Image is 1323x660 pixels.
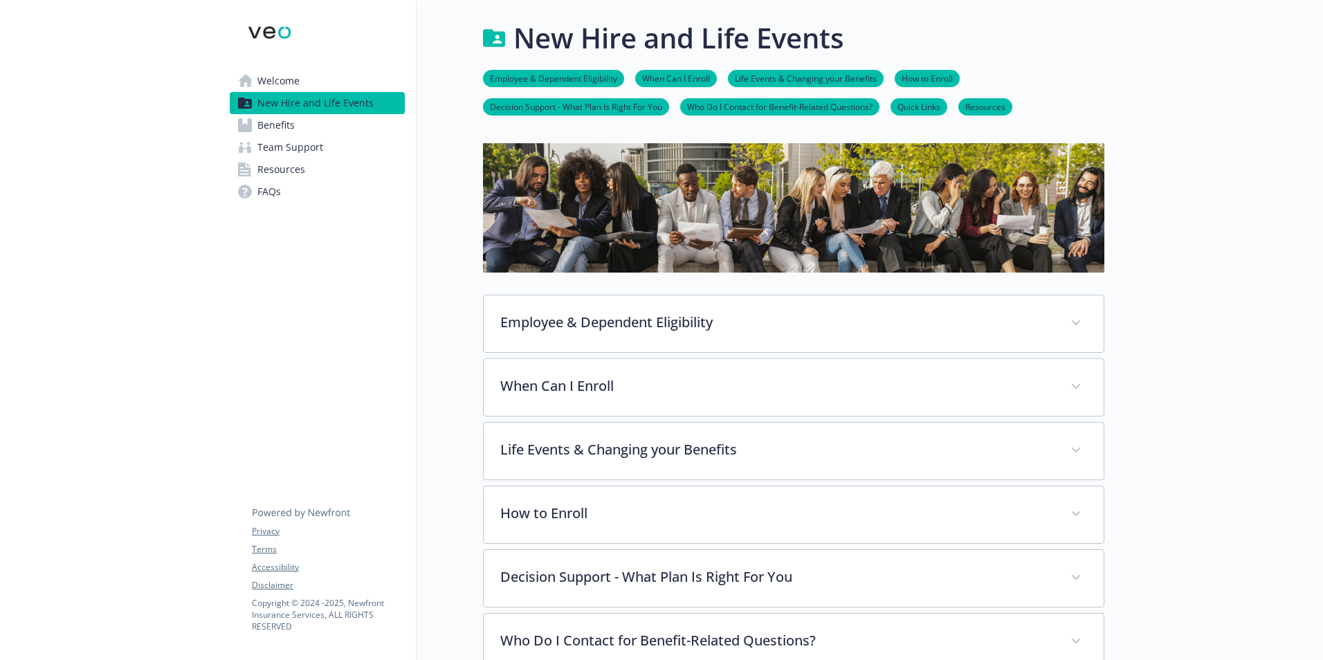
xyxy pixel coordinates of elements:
[257,158,305,181] span: Resources
[484,550,1104,607] div: Decision Support - What Plan Is Right For You
[257,70,300,92] span: Welcome
[483,100,669,113] a: Decision Support - What Plan Is Right For You
[483,71,624,84] a: Employee & Dependent Eligibility
[635,71,717,84] a: When Can I Enroll
[230,92,405,114] a: New Hire and Life Events
[252,543,404,556] a: Terms
[252,561,404,574] a: Accessibility
[500,567,1054,587] p: Decision Support - What Plan Is Right For You
[257,92,374,114] span: New Hire and Life Events
[230,181,405,203] a: FAQs
[680,100,879,113] a: Who Do I Contact for Benefit-Related Questions?
[257,181,281,203] span: FAQs
[895,71,960,84] a: How to Enroll
[891,100,947,113] a: Quick Links
[500,503,1054,524] p: How to Enroll
[484,423,1104,479] div: Life Events & Changing your Benefits
[500,630,1054,651] p: Who Do I Contact for Benefit-Related Questions?
[958,100,1012,113] a: Resources
[252,579,404,592] a: Disclaimer
[230,114,405,136] a: Benefits
[230,158,405,181] a: Resources
[252,597,404,632] p: Copyright © 2024 - 2025 , Newfront Insurance Services, ALL RIGHTS RESERVED
[484,295,1104,352] div: Employee & Dependent Eligibility
[484,359,1104,416] div: When Can I Enroll
[230,70,405,92] a: Welcome
[484,486,1104,543] div: How to Enroll
[483,143,1104,273] img: new hire page banner
[257,136,323,158] span: Team Support
[500,439,1054,460] p: Life Events & Changing your Benefits
[257,114,295,136] span: Benefits
[513,17,843,59] h1: New Hire and Life Events
[728,71,884,84] a: Life Events & Changing your Benefits
[500,376,1054,396] p: When Can I Enroll
[230,136,405,158] a: Team Support
[252,525,404,538] a: Privacy
[500,312,1054,333] p: Employee & Dependent Eligibility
